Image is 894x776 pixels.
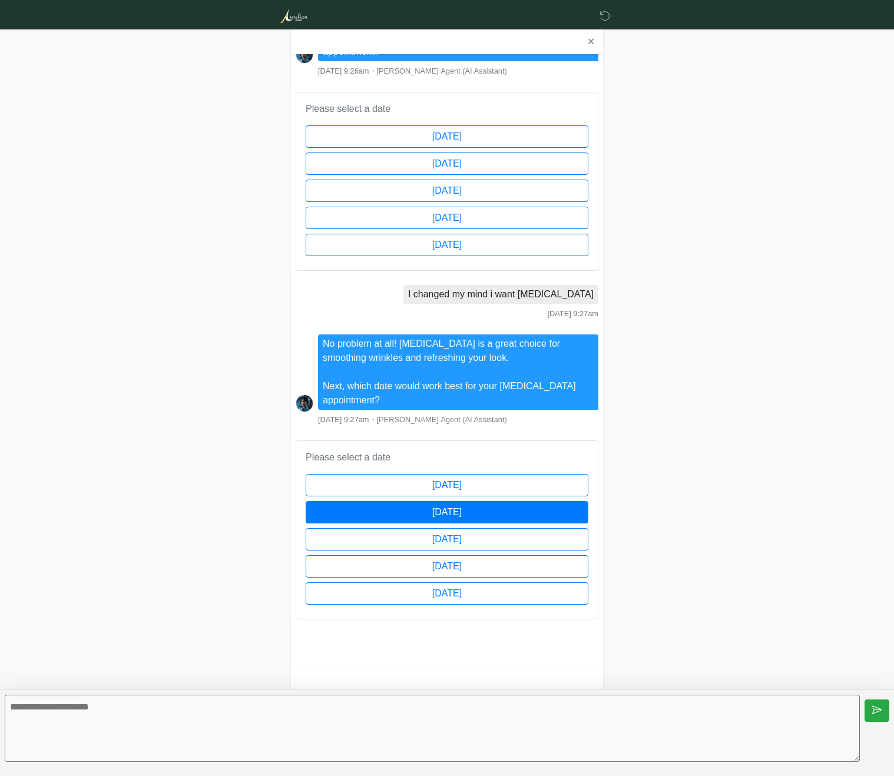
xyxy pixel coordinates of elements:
li: No problem at all! [MEDICAL_DATA] is a great choice for smoothing wrinkles and refreshing your lo... [318,334,598,410]
small: ・ [318,67,507,75]
p: Please select a date [306,102,588,116]
button: [DATE] [306,180,588,202]
img: Aurelion Med Spa Logo [279,9,308,24]
small: ・ [318,415,507,424]
span: [DATE] 9:26am [318,67,369,75]
span: [DATE] 9:27am [318,415,369,424]
img: Screenshot_2025-06-19_at_17.41.14.png [296,46,313,64]
button: [DATE] [306,125,588,148]
button: [DATE] [306,501,588,523]
span: [DATE] 9:27am [547,309,598,318]
img: Screenshot_2025-06-19_at_17.41.14.png [296,394,313,412]
button: [DATE] [306,528,588,551]
li: I changed my mind i want [MEDICAL_DATA] [403,285,598,304]
button: [DATE] [306,234,588,256]
button: [DATE] [306,152,588,175]
span: [PERSON_NAME] Agent (AI Assistant) [377,67,507,75]
span: [PERSON_NAME] Agent (AI Assistant) [377,415,507,424]
button: ✕ [584,34,598,49]
button: [DATE] [306,474,588,496]
button: [DATE] [306,207,588,229]
p: Please select a date [306,450,588,465]
button: [DATE] [306,555,588,578]
button: [DATE] [306,582,588,605]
